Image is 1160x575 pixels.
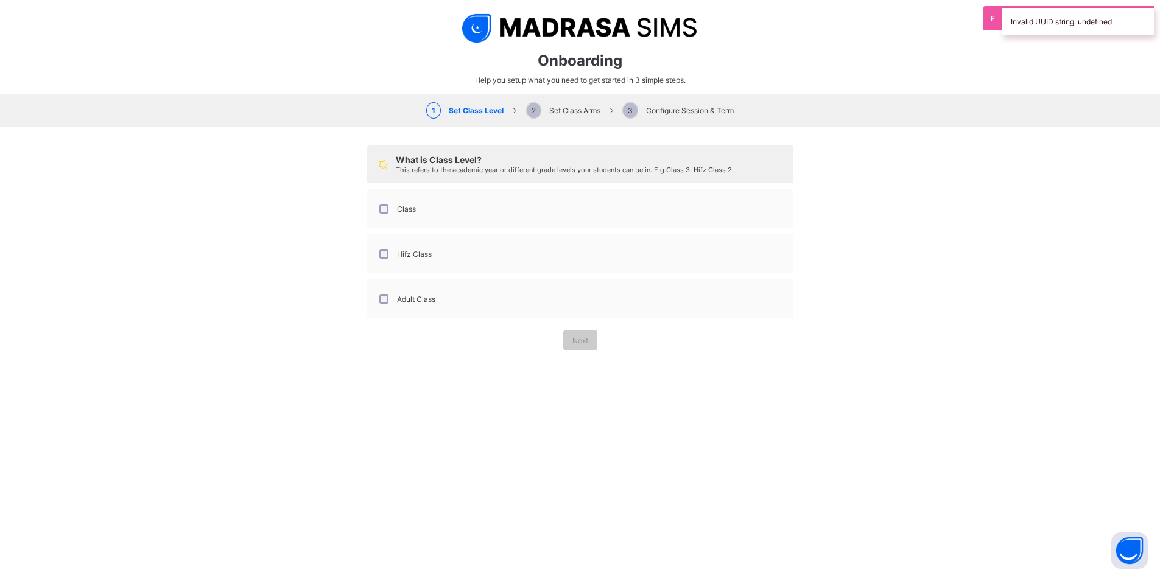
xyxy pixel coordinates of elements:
span: Help you setup what you need to get started in 3 simple steps. [475,75,686,85]
span: Configure Session & Term [622,106,734,115]
span: 2 [526,102,541,119]
span: This refers to the academic year or different grade levels your students can be in. E.g. Class 3,... [396,166,734,174]
span: 1 [426,102,441,119]
span: Next [572,336,588,345]
span: Onboarding [538,52,622,69]
label: Hifz Class [397,249,432,259]
span: Set Class Arms [526,106,600,115]
img: logo [462,12,697,43]
span: What is Class Level? [396,155,482,165]
span: 3 [622,102,638,119]
div: Invalid UUID string: undefined [1002,6,1154,35]
label: Adult Class [397,294,435,304]
button: Open asap [1111,532,1148,569]
label: Class [397,204,416,214]
span: Set Class Level [426,106,504,115]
